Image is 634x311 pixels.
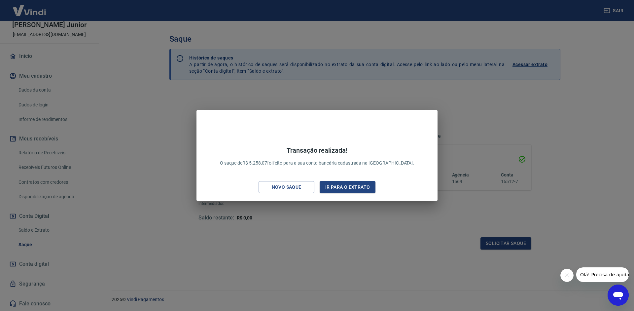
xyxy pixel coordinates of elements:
[4,5,55,10] span: Olá! Precisa de ajuda?
[560,269,574,282] iframe: Fechar mensagem
[608,285,629,306] iframe: Botão para abrir a janela de mensagens
[220,146,414,167] p: O saque de R$ 5.258,07 foi feito para a sua conta bancária cadastrada na [GEOGRAPHIC_DATA].
[576,267,629,282] iframe: Mensagem da empresa
[264,183,309,191] div: Novo saque
[320,181,375,193] button: Ir para o extrato
[259,181,314,193] button: Novo saque
[220,146,414,154] h4: Transação realizada!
